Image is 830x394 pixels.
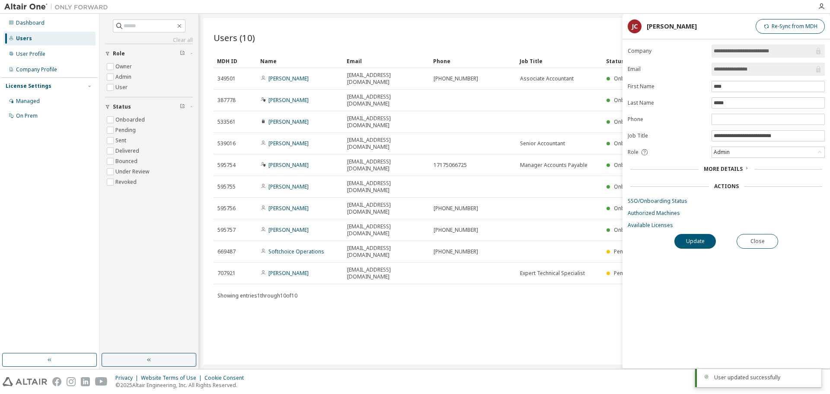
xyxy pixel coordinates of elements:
[204,375,249,381] div: Cookie Consent
[268,140,309,147] a: [PERSON_NAME]
[347,115,426,129] span: [EMAIL_ADDRESS][DOMAIN_NAME]
[217,75,236,82] span: 349501
[115,125,137,135] label: Pending
[674,234,716,249] button: Update
[614,183,643,190] span: Onboarded
[268,118,309,125] a: [PERSON_NAME]
[614,248,634,255] span: Pending
[628,132,706,139] label: Job Title
[628,66,706,73] label: Email
[628,149,638,156] span: Role
[268,161,309,169] a: [PERSON_NAME]
[268,269,309,277] a: [PERSON_NAME]
[217,227,236,234] span: 595757
[3,377,47,386] img: altair_logo.svg
[614,75,643,82] span: Onboarded
[614,161,643,169] span: Onboarded
[217,292,297,299] span: Showing entries 1 through 10 of 10
[16,66,57,73] div: Company Profile
[347,245,426,259] span: [EMAIL_ADDRESS][DOMAIN_NAME]
[180,103,185,110] span: Clear filter
[712,147,731,157] div: Admin
[520,162,587,169] span: Manager Accounts Payable
[434,248,478,255] span: [PHONE_NUMBER]
[434,162,467,169] span: 17175066725
[268,183,309,190] a: [PERSON_NAME]
[217,140,236,147] span: 539016
[115,167,151,177] label: Under Review
[704,165,743,173] span: More Details
[113,103,131,110] span: Status
[347,223,426,237] span: [EMAIL_ADDRESS][DOMAIN_NAME]
[606,54,770,68] div: Status
[347,158,426,172] span: [EMAIL_ADDRESS][DOMAIN_NAME]
[347,54,426,68] div: Email
[628,210,825,217] a: Authorized Machines
[347,93,426,107] span: [EMAIL_ADDRESS][DOMAIN_NAME]
[614,226,643,234] span: Onboarded
[712,147,824,157] div: Admin
[737,234,778,249] button: Close
[520,75,574,82] span: Associate Accountant
[105,44,193,63] button: Role
[268,226,309,234] a: [PERSON_NAME]
[628,48,706,54] label: Company
[628,19,642,33] div: JC
[214,32,255,44] span: Users (10)
[520,140,565,147] span: Senior Accountant
[115,375,141,381] div: Privacy
[180,50,185,57] span: Clear filter
[141,375,204,381] div: Website Terms of Use
[520,270,585,277] span: Expert Technical Specialist
[115,135,128,146] label: Sent
[614,118,643,125] span: Onboarded
[81,377,90,386] img: linkedin.svg
[115,381,249,389] p: © 2025 Altair Engineering, Inc. All Rights Reserved.
[347,202,426,215] span: [EMAIL_ADDRESS][DOMAIN_NAME]
[105,97,193,116] button: Status
[434,75,478,82] span: [PHONE_NUMBER]
[16,35,32,42] div: Users
[268,75,309,82] a: [PERSON_NAME]
[614,140,643,147] span: Onboarded
[647,23,697,30] div: [PERSON_NAME]
[268,248,324,255] a: Softchoice Operations
[217,183,236,190] span: 595755
[347,180,426,194] span: [EMAIL_ADDRESS][DOMAIN_NAME]
[434,205,478,212] span: [PHONE_NUMBER]
[115,115,147,125] label: Onboarded
[714,374,814,381] div: User updated successfully
[217,248,236,255] span: 669487
[105,37,193,44] a: Clear all
[217,54,253,68] div: MDH ID
[347,266,426,280] span: [EMAIL_ADDRESS][DOMAIN_NAME]
[217,97,236,104] span: 387778
[52,377,61,386] img: facebook.svg
[520,54,599,68] div: Job Title
[217,270,236,277] span: 707921
[16,98,40,105] div: Managed
[614,96,643,104] span: Onboarded
[714,183,739,190] div: Actions
[268,205,309,212] a: [PERSON_NAME]
[628,116,706,123] label: Phone
[614,205,643,212] span: Onboarded
[614,269,634,277] span: Pending
[6,83,51,90] div: License Settings
[115,156,139,167] label: Bounced
[347,137,426,151] span: [EMAIL_ADDRESS][DOMAIN_NAME]
[347,72,426,86] span: [EMAIL_ADDRESS][DOMAIN_NAME]
[16,19,45,26] div: Dashboard
[115,72,133,82] label: Admin
[756,19,825,34] button: Re-Sync from MDH
[67,377,76,386] img: instagram.svg
[115,61,134,72] label: Owner
[434,227,478,234] span: [PHONE_NUMBER]
[628,222,825,229] a: Available Licenses
[4,3,112,11] img: Altair One
[217,119,236,125] span: 533561
[115,146,141,156] label: Delivered
[217,205,236,212] span: 595756
[628,99,706,106] label: Last Name
[115,177,138,187] label: Revoked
